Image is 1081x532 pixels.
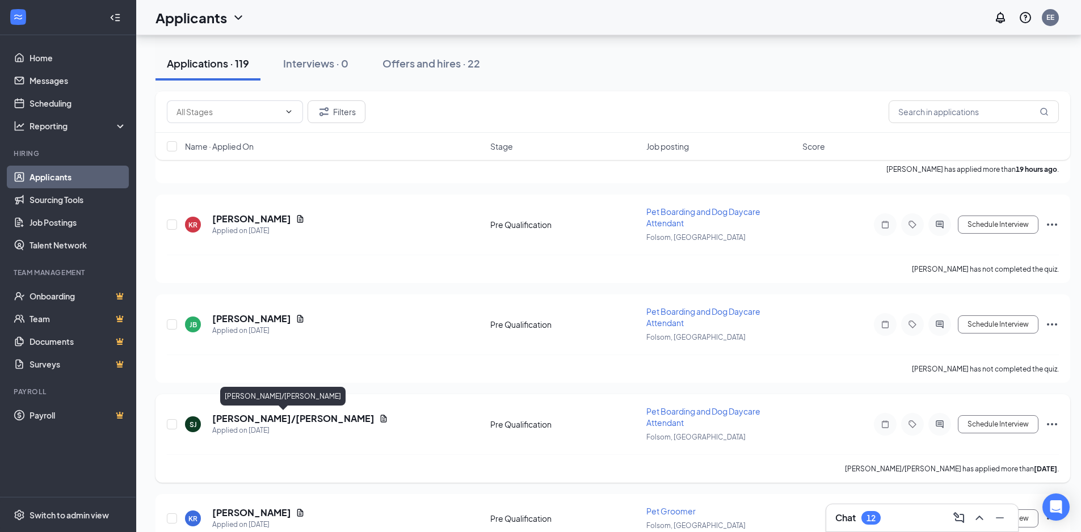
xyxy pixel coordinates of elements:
[845,464,1059,474] p: [PERSON_NAME]/[PERSON_NAME] has applied more than .
[906,220,919,229] svg: Tag
[283,56,348,70] div: Interviews · 0
[950,509,968,527] button: ComposeMessage
[646,433,746,441] span: Folsom, [GEOGRAPHIC_DATA]
[30,509,109,521] div: Switch to admin view
[296,314,305,323] svg: Document
[490,219,640,230] div: Pre Qualification
[993,511,1007,525] svg: Minimize
[646,233,746,242] span: Folsom, [GEOGRAPHIC_DATA]
[1040,107,1049,116] svg: MagnifyingGlass
[212,425,388,436] div: Applied on [DATE]
[190,320,197,330] div: JB
[933,420,947,429] svg: ActiveChat
[30,166,127,188] a: Applicants
[958,216,1038,234] button: Schedule Interview
[30,211,127,234] a: Job Postings
[188,514,197,523] div: KR
[308,100,365,123] button: Filter Filters
[490,419,640,430] div: Pre Qualification
[30,47,127,69] a: Home
[212,325,305,336] div: Applied on [DATE]
[167,56,249,70] div: Applications · 119
[933,220,947,229] svg: ActiveChat
[190,420,197,429] div: SJ
[646,206,760,228] span: Pet Boarding and Dog Daycare Attendant
[1045,318,1059,331] svg: Ellipses
[30,188,127,211] a: Sourcing Tools
[212,313,291,325] h5: [PERSON_NAME]
[646,333,746,341] span: Folsom, [GEOGRAPHIC_DATA]
[646,306,760,328] span: Pet Boarding and Dog Daycare Attendant
[646,521,746,530] span: Folsom, [GEOGRAPHIC_DATA]
[490,141,513,152] span: Stage
[212,225,305,237] div: Applied on [DATE]
[212,213,291,225] h5: [PERSON_NAME]
[958,315,1038,333] button: Schedule Interview
[30,353,127,375] a: SurveysCrown
[30,330,127,353] a: DocumentsCrown
[30,234,127,256] a: Talent Network
[878,420,892,429] svg: Note
[835,512,856,524] h3: Chat
[12,11,24,23] svg: WorkstreamLogo
[889,100,1059,123] input: Search in applications
[284,107,293,116] svg: ChevronDown
[30,404,127,427] a: PayrollCrown
[490,319,640,330] div: Pre Qualification
[185,141,254,152] span: Name · Applied On
[802,141,825,152] span: Score
[1046,12,1054,22] div: EE
[176,105,280,118] input: All Stages
[1042,493,1070,521] div: Open Intercom Messenger
[906,420,919,429] svg: Tag
[14,120,25,132] svg: Analysis
[188,220,197,230] div: KR
[30,307,127,330] a: TeamCrown
[110,12,121,23] svg: Collapse
[30,285,127,307] a: OnboardingCrown
[1034,465,1057,473] b: [DATE]
[1019,11,1032,24] svg: QuestionInfo
[970,509,989,527] button: ChevronUp
[646,506,696,516] span: Pet Groomer
[382,56,480,70] div: Offers and hires · 22
[490,513,640,524] div: Pre Qualification
[1045,218,1059,231] svg: Ellipses
[155,8,227,27] h1: Applicants
[973,511,986,525] svg: ChevronUp
[220,387,346,406] div: [PERSON_NAME]/[PERSON_NAME]
[30,69,127,92] a: Messages
[14,387,124,396] div: Payroll
[958,415,1038,433] button: Schedule Interview
[991,509,1009,527] button: Minimize
[14,149,124,158] div: Hiring
[646,406,760,428] span: Pet Boarding and Dog Daycare Attendant
[878,320,892,329] svg: Note
[296,508,305,517] svg: Document
[912,364,1059,374] p: [PERSON_NAME] has not completed the quiz.
[14,268,124,277] div: Team Management
[994,11,1007,24] svg: Notifications
[212,506,291,519] h5: [PERSON_NAME]
[30,120,127,132] div: Reporting
[30,92,127,115] a: Scheduling
[1045,417,1059,431] svg: Ellipses
[379,414,388,423] svg: Document
[878,220,892,229] svg: Note
[933,320,947,329] svg: ActiveChat
[952,511,966,525] svg: ComposeMessage
[232,11,245,24] svg: ChevronDown
[296,214,305,223] svg: Document
[912,264,1059,274] p: [PERSON_NAME] has not completed the quiz.
[317,105,331,119] svg: Filter
[867,513,876,523] div: 12
[212,412,375,425] h5: [PERSON_NAME]/[PERSON_NAME]
[212,519,305,530] div: Applied on [DATE]
[14,509,25,521] svg: Settings
[646,141,689,152] span: Job posting
[906,320,919,329] svg: Tag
